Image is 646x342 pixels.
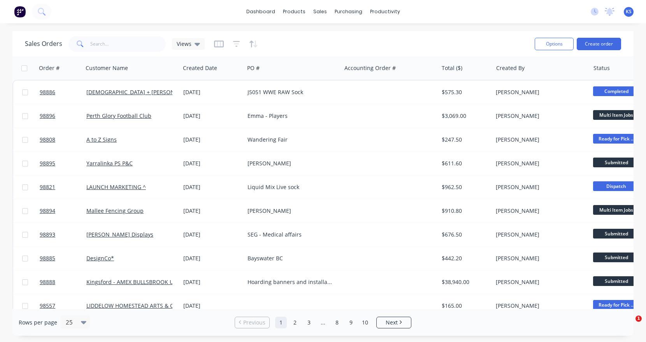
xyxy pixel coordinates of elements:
a: 98895 [40,152,86,175]
div: $38,940.00 [442,278,487,286]
a: Next page [377,319,411,326]
span: 98893 [40,231,55,239]
div: Customer Name [86,64,128,72]
div: [DATE] [183,112,241,120]
div: $247.50 [442,136,487,144]
div: [DATE] [183,160,241,167]
h1: Sales Orders [25,40,62,47]
iframe: Intercom live chat [620,316,638,334]
a: dashboard [242,6,279,18]
span: KS [626,8,632,15]
div: [PERSON_NAME] [496,278,582,286]
div: [PERSON_NAME] [496,112,582,120]
a: Page 3 [303,317,315,328]
a: Page 2 [289,317,301,328]
div: [DATE] [183,136,241,144]
div: [DATE] [183,278,241,286]
a: 98885 [40,247,86,270]
span: 98895 [40,160,55,167]
div: Wandering Fair [248,136,334,144]
div: [PERSON_NAME] [496,302,582,310]
div: Hoarding banners and installation by 27 / 10 [248,278,334,286]
div: $3,069.00 [442,112,487,120]
input: Search... [90,36,166,52]
div: [DATE] [183,302,241,310]
div: PO # [247,64,260,72]
span: 98821 [40,183,55,191]
a: Kingsford - AMEX BULLSBROOK UNITY TRUST (AMEXBULL) ^ [86,278,241,286]
span: Submitted [593,253,640,262]
div: $611.60 [442,160,487,167]
a: LIDDELOW HOMESTEAD ARTS & CRAFTS* [86,302,193,309]
div: Status [593,64,610,72]
span: Submitted [593,229,640,239]
span: Multi Item Jobs [593,110,640,120]
button: Create order [577,38,621,50]
a: Page 1 is your current page [275,317,287,328]
span: Previous [243,319,265,326]
div: [DATE] [183,183,241,191]
a: Page 8 [331,317,343,328]
button: Options [535,38,574,50]
div: [DATE] [183,231,241,239]
a: 98886 [40,81,86,104]
a: 98888 [40,270,86,294]
div: sales [309,6,331,18]
div: Created Date [183,64,217,72]
div: Accounting Order # [344,64,396,72]
ul: Pagination [232,317,414,328]
a: Jump forward [317,317,329,328]
div: $442.20 [442,254,487,262]
span: 98808 [40,136,55,144]
a: A to Z Signs [86,136,117,143]
div: [PERSON_NAME] [496,136,582,144]
a: 98896 [40,104,86,128]
span: Submitted [593,276,640,286]
div: purchasing [331,6,366,18]
span: 1 [635,316,642,322]
a: 98557 [40,294,86,317]
a: Yarralinka PS P&C [86,160,133,167]
span: 98557 [40,302,55,310]
div: productivity [366,6,404,18]
span: Ready for Pick ... [593,300,640,310]
div: [PERSON_NAME] [248,160,334,167]
div: $910.80 [442,207,487,215]
div: $575.30 [442,88,487,96]
div: $676.50 [442,231,487,239]
a: DesignCo* [86,254,114,262]
a: 98808 [40,128,86,151]
span: Multi Item Jobs [593,205,640,215]
a: Mallee Fencing Group [86,207,144,214]
div: Bayswater BC [248,254,334,262]
span: Views [177,40,191,48]
a: Page 10 [359,317,371,328]
div: Total ($) [442,64,462,72]
span: Completed [593,86,640,96]
div: [DATE] [183,88,241,96]
a: [PERSON_NAME] Displays [86,231,153,238]
a: [DEMOGRAPHIC_DATA] + [PERSON_NAME] ^ [86,88,200,96]
span: Dispatch [593,181,640,191]
div: [PERSON_NAME] [496,231,582,239]
div: [PERSON_NAME] [496,160,582,167]
div: [PERSON_NAME] [496,88,582,96]
div: $962.50 [442,183,487,191]
span: Ready for Pick ... [593,134,640,144]
a: Perth Glory Football Club [86,112,151,119]
span: Rows per page [19,319,57,326]
div: products [279,6,309,18]
div: [PERSON_NAME] [496,207,582,215]
a: LAUNCH MARKETING ^ [86,183,146,191]
a: 98894 [40,199,86,223]
div: [PERSON_NAME] [496,254,582,262]
div: Emma - Players [248,112,334,120]
div: [DATE] [183,254,241,262]
a: 98821 [40,175,86,199]
span: 98886 [40,88,55,96]
span: Submitted [593,158,640,167]
div: Order # [39,64,60,72]
span: Next [386,319,398,326]
span: 98885 [40,254,55,262]
div: SEG - Medical affairs [248,231,334,239]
